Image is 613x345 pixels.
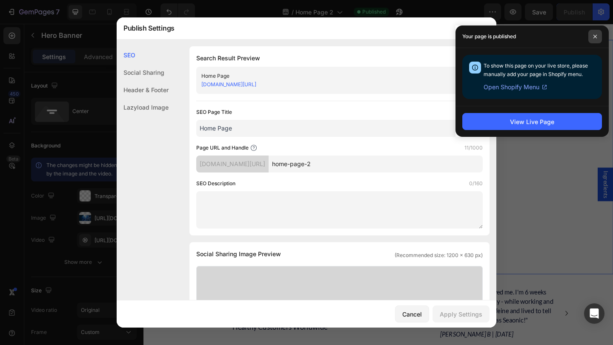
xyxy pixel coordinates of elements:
[196,249,281,259] span: Social Sharing Image Preview
[462,113,602,130] button: View Live Page
[43,323,254,337] h2: healthy customers worldwide
[201,81,256,88] a: [DOMAIN_NAME][URL]
[196,179,235,188] label: SEO Description
[43,301,254,321] h2: 60,000+
[178,90,501,142] h2: Ultra-Pure Marine Electrolytes for Total Hydration & Health
[453,308,467,322] button: Carousel Next Arrow
[178,183,268,200] a: Get Your Seaonic
[469,179,483,188] label: 0/160
[440,310,482,319] div: Apply Settings
[269,156,483,172] input: Handle
[462,32,516,41] p: Your page is published
[196,156,269,172] div: [DOMAIN_NAME][URL]
[484,62,588,77] span: To show this page on your live store, please manually add your page in Shopify menu.
[179,147,369,182] p: 78 Minerals & Electrolytes from the Ocean's Depths.
[196,108,232,116] label: SEO Page Title
[10,65,172,226] img: gempages_496818409648948105-5b9e76d1-218f-481b-9f62-d54f06d72a1c.png
[117,17,474,39] div: Publish Settings
[258,308,272,322] button: Carousel Back Arrow
[201,72,464,80] div: Home Page
[196,144,249,152] label: Page URL and Handle
[395,252,483,259] span: (Recommended size: 1200 x 630 px)
[117,81,169,99] div: Header & Footer
[196,120,483,137] input: Title
[464,144,483,152] label: 11/1000
[395,305,429,322] button: Cancel
[510,117,554,126] div: View Live Page
[584,303,604,324] div: Open Intercom Messenger
[402,310,422,319] div: Cancel
[117,46,169,64] div: SEO
[278,333,447,343] p: [PERSON_NAME] B | [DATE]
[117,99,169,116] div: Lazyload Image
[189,186,247,197] p: Get Your Seaonic
[11,22,45,30] div: Hero Banner
[196,53,483,63] h1: Search Result Preview
[433,305,490,322] button: Apply Settings
[117,64,169,81] div: Social Sharing
[498,160,507,189] span: Ingredients
[278,287,447,328] p: "I'm pretty sure these sachets saved me. I'm 6 weeks [MEDICAL_DATA] with a reflux baby - while wo...
[484,82,539,92] span: Open Shopify Menu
